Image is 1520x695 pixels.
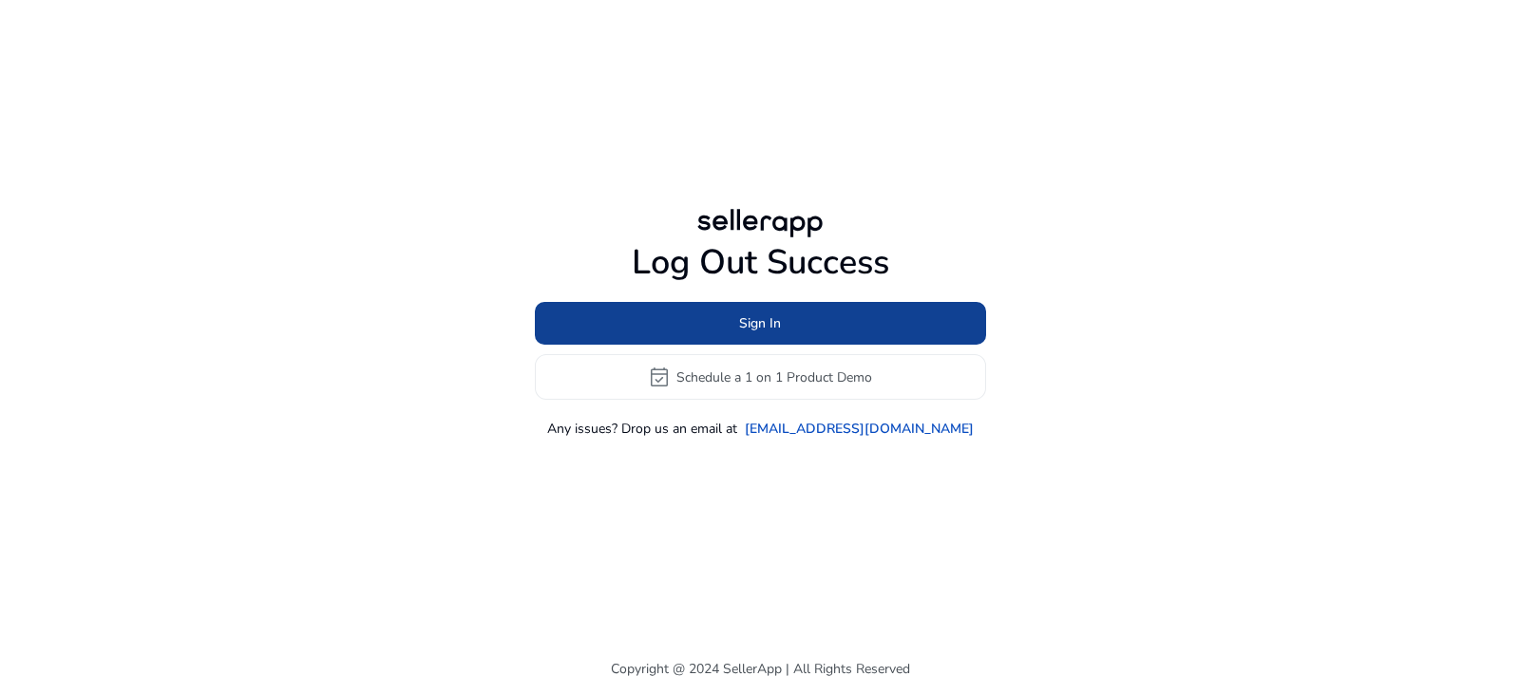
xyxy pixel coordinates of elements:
[535,242,986,283] h1: Log Out Success
[648,366,671,388] span: event_available
[745,419,974,439] a: [EMAIL_ADDRESS][DOMAIN_NAME]
[739,313,781,333] span: Sign In
[535,354,986,400] button: event_availableSchedule a 1 on 1 Product Demo
[547,419,737,439] p: Any issues? Drop us an email at
[535,302,986,345] button: Sign In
